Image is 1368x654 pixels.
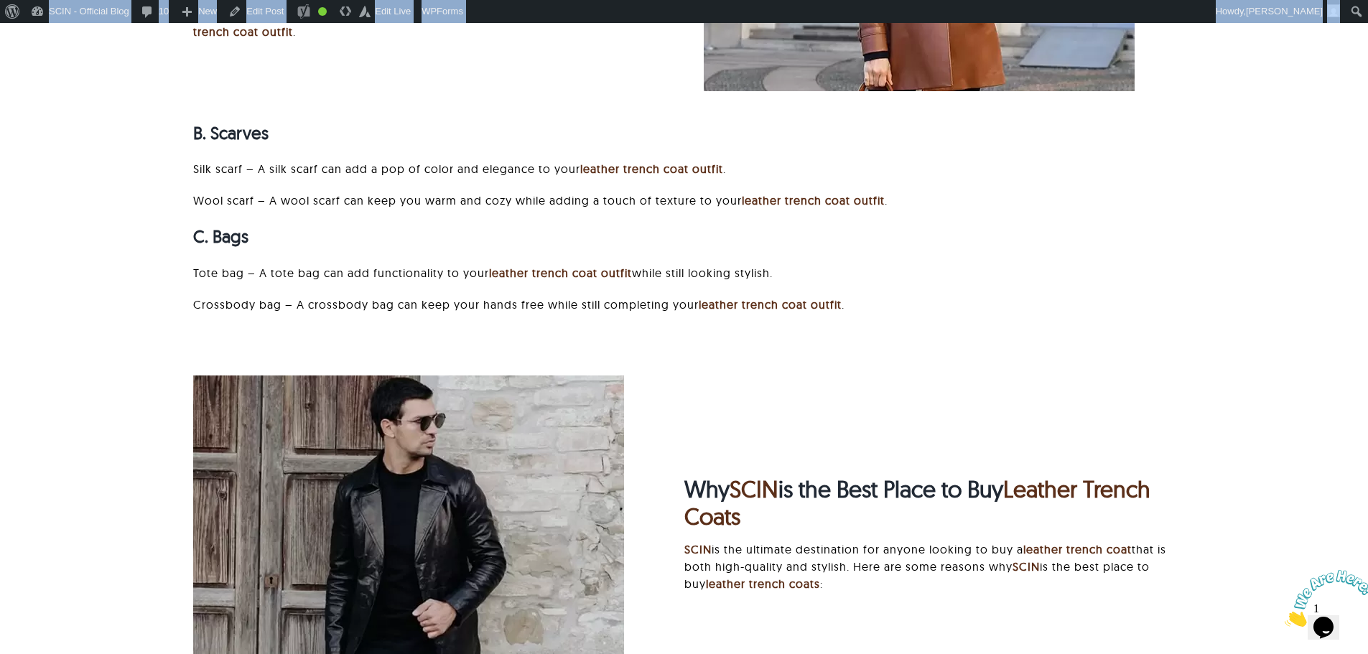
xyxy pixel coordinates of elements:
strong: B. Scarves [193,122,269,144]
p: is the ultimate destination for anyone looking to buy a that is both high-quality and stylish. He... [684,541,1175,592]
a: SCIN [1013,559,1040,574]
img: Chat attention grabber [6,6,95,62]
a: outfit [811,297,842,312]
a: outfit [601,266,632,280]
span: 1 [6,6,11,18]
a: outfit [262,24,293,39]
a: SCIN [730,475,778,503]
strong: C. Bags [193,225,248,247]
div: Good [318,7,327,16]
p: Silk scarf – A silk scarf can add a pop of color and elegance to your . [193,160,1174,177]
p: Crossbody bag – A crossbody bag can keep your hands free while still completing your . [193,296,1174,313]
a: leather trench coat [580,162,689,176]
a: Leather Trench Coats [684,475,1150,531]
p: Tote bag – A tote bag can add functionality to your while still looking stylish. [193,264,1174,281]
iframe: chat widget [1279,564,1368,632]
p: Wool scarf – A wool scarf can keep you warm and cozy while adding a touch of texture to your . [193,192,1174,209]
a: outfit [854,193,885,207]
a: leather trench coat [193,7,628,39]
span: [PERSON_NAME] [1246,6,1323,17]
a: leather trench coat [742,193,850,207]
a: leather trench coats [706,576,820,591]
a: leather trench coat [489,266,597,280]
a: leather trench coat [699,297,807,312]
a: leather trench coat [1023,542,1132,556]
a: SCIN [684,542,712,556]
a: outfit [692,162,723,176]
a: why-SCIN-is-the-best-place-to-buy-leather-trench-coats.jpg [193,374,624,388]
strong: Why is the Best Place to Buy [684,475,1150,531]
